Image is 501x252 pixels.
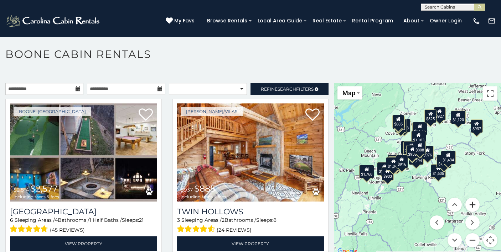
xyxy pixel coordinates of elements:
a: View Property [10,236,157,251]
a: Rental Program [348,15,397,26]
span: $2,814 [14,187,29,193]
button: Zoom in [465,198,480,212]
div: $808 [414,141,426,154]
div: $927 [433,107,445,120]
button: Move left [430,215,444,230]
div: $2,577 [412,122,427,135]
a: View Property [177,236,324,251]
a: Owner Login [426,15,465,26]
a: Local Area Guide [254,15,306,26]
span: Refine Filters [261,86,314,92]
a: Real Estate [309,15,345,26]
span: 3 [177,217,180,223]
span: 1 Half Baths / [89,217,122,223]
div: $2,294 [409,151,424,165]
span: $885 [194,183,215,194]
div: Sleeping Areas / Bathrooms / Sleeps: [177,216,324,235]
span: (24 reviews) [217,225,252,235]
a: My Favs [166,17,196,25]
div: $995 [395,119,407,133]
div: $1,120 [450,111,465,124]
div: $976 [422,146,434,159]
a: [PERSON_NAME]/Vilas [181,107,243,116]
button: Zoom out [465,233,480,247]
div: $1,635 [431,164,446,178]
span: 6 [10,217,13,223]
a: Twin Hollows $937 $885 including taxes & fees [177,103,324,202]
img: Twin Hollows [177,103,324,202]
a: Twin Hollows [177,207,324,216]
a: [GEOGRAPHIC_DATA] [10,207,157,216]
div: $816 [393,116,405,129]
img: mail-regular-white.png [488,17,496,25]
a: About [400,15,423,26]
a: Add to favorites [305,108,320,123]
button: Change map style [337,86,362,100]
div: $885 [392,114,404,128]
div: $1,434 [440,150,455,164]
a: Browse Rentals [203,15,251,26]
span: 4 [55,217,58,223]
span: $937 [181,187,193,193]
div: $1,183 [411,130,426,144]
div: $937 [470,119,482,133]
div: $1,158 [437,154,451,168]
span: including taxes & fees [181,194,226,199]
a: Boone, [GEOGRAPHIC_DATA] [14,107,91,116]
div: Sleeping Areas / Bathrooms / Sleeps: [10,216,157,235]
button: Toggle fullscreen view [483,86,497,101]
a: RefineSearchFilters [250,83,329,95]
span: $2,577 [30,183,57,194]
div: $1,072 [403,141,418,154]
div: $1,484 [388,154,403,168]
div: $1,041 [386,157,401,171]
img: White-1-2.png [5,14,102,28]
span: 21 [139,217,144,223]
button: Move up [448,198,462,212]
a: Add to favorites [139,108,153,123]
div: $773 [398,118,410,132]
span: Map [342,89,355,97]
span: 2 [222,217,224,223]
button: Map camera controls [483,233,497,247]
div: $1,183 [401,140,416,154]
img: phone-regular-white.png [472,17,480,25]
button: Move right [465,215,480,230]
div: $916 [396,155,408,168]
h3: Wildlife Manor [10,207,157,216]
span: including taxes & fees [14,194,59,199]
div: $825 [424,109,437,123]
button: Move down [448,233,462,247]
div: $958 [406,145,418,159]
span: Search [278,86,296,92]
a: Wildlife Manor $2,814 $2,577 including taxes & fees [10,103,157,202]
div: $1,070 [388,156,403,170]
div: $1,768 [359,165,374,178]
img: Wildlife Manor [10,103,157,202]
div: $903 [381,167,393,181]
span: 8 [273,217,277,223]
span: (45 reviews) [50,225,85,235]
div: $1,779 [377,162,392,176]
span: My Favs [174,17,195,25]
